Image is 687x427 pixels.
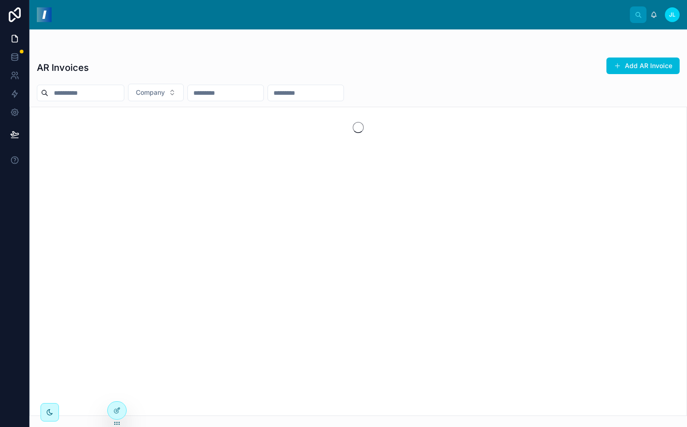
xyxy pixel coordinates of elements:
button: Add AR Invoice [606,58,680,74]
span: Company [136,88,165,97]
div: scrollable content [59,13,630,17]
button: Select Button [128,84,184,101]
h1: AR Invoices [37,61,89,74]
span: JL [669,11,675,18]
img: App logo [37,7,52,22]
